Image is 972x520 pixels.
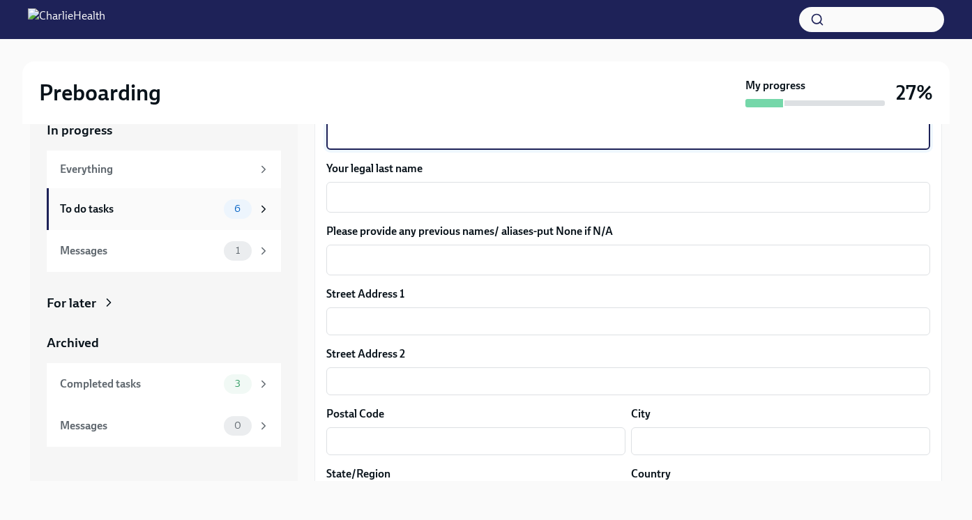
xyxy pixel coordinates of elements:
h2: Preboarding [39,79,161,107]
label: Postal Code [326,406,384,422]
img: CharlieHealth [28,8,105,31]
a: Archived [47,334,281,352]
strong: My progress [745,78,805,93]
a: Completed tasks3 [47,363,281,405]
span: 3 [227,378,249,389]
div: Everything [60,162,252,177]
span: 6 [226,204,249,214]
label: City [631,406,651,422]
a: Messages0 [47,405,281,447]
label: State/Region [326,466,390,482]
div: Messages [60,243,218,259]
a: In progress [47,121,281,139]
div: Completed tasks [60,376,218,392]
a: For later [47,294,281,312]
label: Country [631,466,671,482]
a: Messages1 [47,230,281,272]
span: 0 [226,420,250,431]
div: Messages [60,418,218,434]
label: Street Address 1 [326,286,404,302]
label: Your legal last name [326,161,930,176]
span: 1 [227,245,248,256]
h3: 27% [896,80,933,105]
a: To do tasks6 [47,188,281,230]
div: To do tasks [60,201,218,217]
div: For later [47,294,96,312]
label: Please provide any previous names/ aliases-put None if N/A [326,224,930,239]
label: Street Address 2 [326,346,405,362]
a: Everything [47,151,281,188]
